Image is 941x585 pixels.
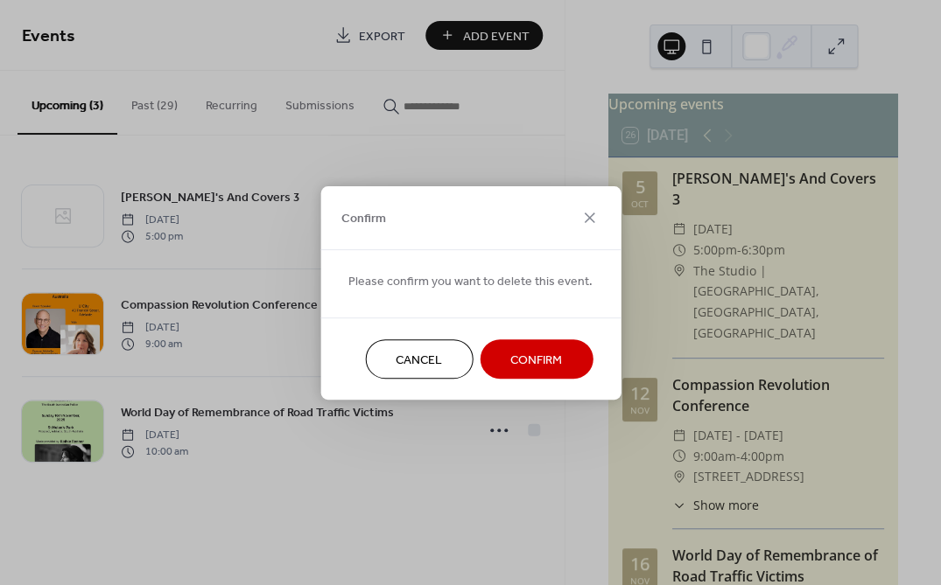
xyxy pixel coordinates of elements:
span: Confirm [341,210,386,228]
button: Cancel [365,339,473,379]
span: Cancel [396,351,442,369]
span: Confirm [510,351,562,369]
span: Please confirm you want to delete this event. [348,272,593,290]
button: Confirm [480,339,593,379]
